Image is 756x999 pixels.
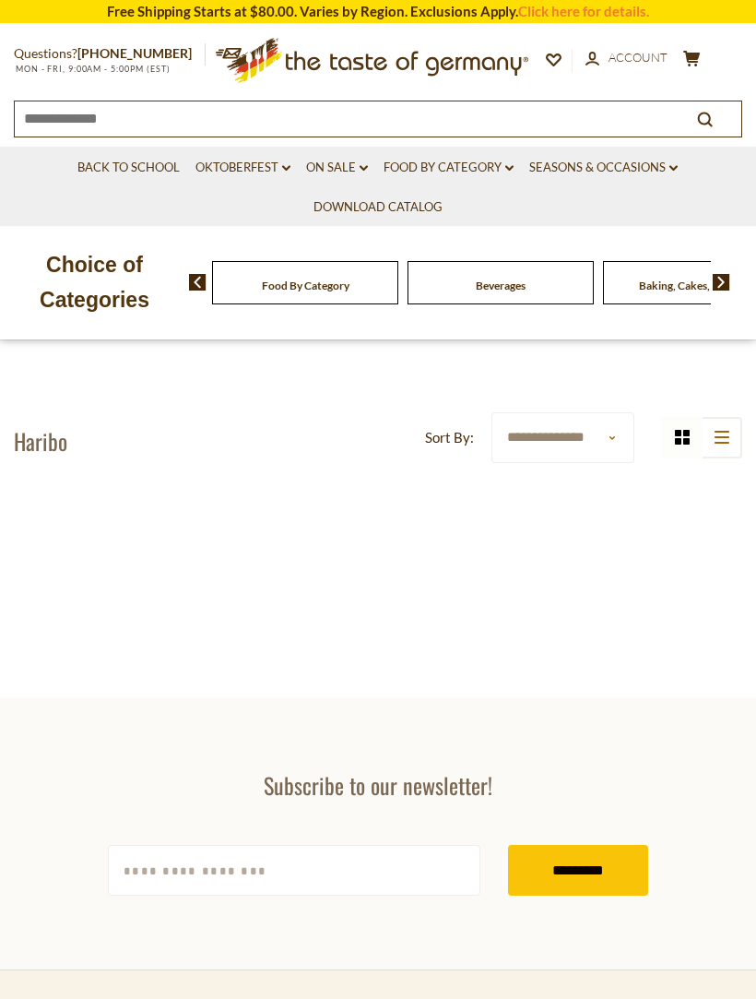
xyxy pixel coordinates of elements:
[108,771,648,799] h3: Subscribe to our newsletter!
[14,427,67,455] h1: Haribo
[306,158,368,178] a: On Sale
[518,3,649,19] a: Click here for details.
[585,48,667,68] a: Account
[189,274,207,291] img: previous arrow
[639,279,754,292] a: Baking, Cakes, Desserts
[476,279,526,292] a: Beverages
[529,158,678,178] a: Seasons & Occasions
[713,274,730,291] img: next arrow
[384,158,514,178] a: Food By Category
[425,426,474,449] label: Sort By:
[262,279,349,292] a: Food By Category
[195,158,290,178] a: Oktoberfest
[77,45,192,61] a: [PHONE_NUMBER]
[608,50,667,65] span: Account
[313,197,443,218] a: Download Catalog
[77,158,180,178] a: Back to School
[14,64,171,74] span: MON - FRI, 9:00AM - 5:00PM (EST)
[14,42,206,65] p: Questions?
